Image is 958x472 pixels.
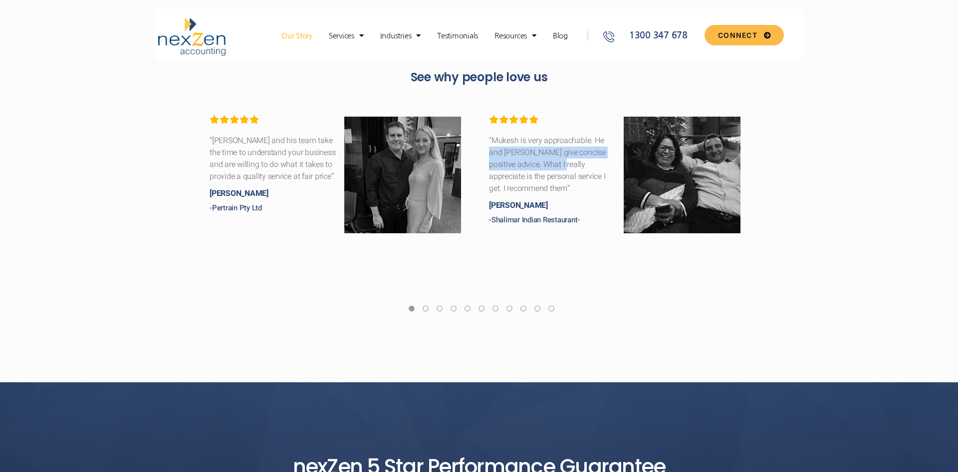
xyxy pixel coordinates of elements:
a: Blog [548,31,573,41]
a: Testimonials [432,31,483,41]
span: 1300 347 678 [627,29,688,42]
a: Resources [489,31,541,41]
a: 1300 347 678 [602,29,701,42]
div: -Pertrain Pty Ltd [210,202,469,214]
div: [PERSON_NAME] [489,199,748,211]
div: -Shalimar Indian Restaurant- [489,214,748,226]
nav: Menu [267,31,582,41]
div: “Mukesh is very approachable. He and [PERSON_NAME] give concise positive advice. What I really ap... [489,135,748,194]
a: Industries [375,31,426,41]
a: Services [324,31,369,41]
p: See why people love us [205,66,753,88]
div: [PERSON_NAME] [210,187,469,199]
a: Our Story [276,31,317,41]
div: “[PERSON_NAME] and his team take the time to understand your business and are willing to do what ... [210,135,469,182]
a: CONNECT [705,25,784,45]
span: CONNECT [718,32,757,39]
